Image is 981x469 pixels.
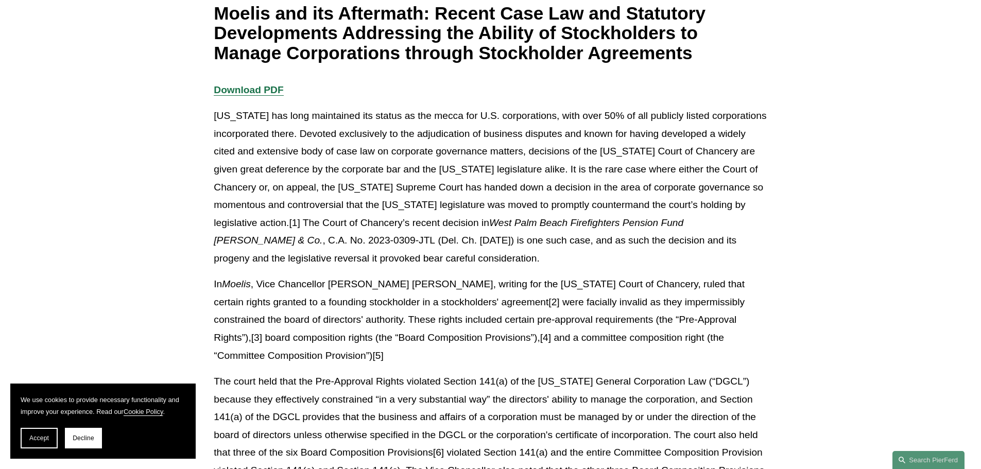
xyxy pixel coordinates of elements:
[73,435,94,442] span: Decline
[29,435,49,442] span: Accept
[10,384,196,459] section: Cookie banner
[21,394,185,418] p: We use cookies to provide necessary functionality and improve your experience. Read our .
[222,279,250,289] em: Moelis
[214,275,767,364] p: In , Vice Chancellor [PERSON_NAME] [PERSON_NAME], writing for the [US_STATE] Court of Chancery, r...
[21,428,58,448] button: Accept
[892,451,965,469] a: Search this site
[124,408,163,415] a: Cookie Policy
[214,107,767,267] p: [US_STATE] has long maintained its status as the mecca for U.S. corporations, with over 50% of al...
[214,4,767,63] h1: Moelis and its Aftermath: Recent Case Law and Statutory Developments Addressing the Ability of St...
[65,428,102,448] button: Decline
[214,84,283,95] a: Download PDF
